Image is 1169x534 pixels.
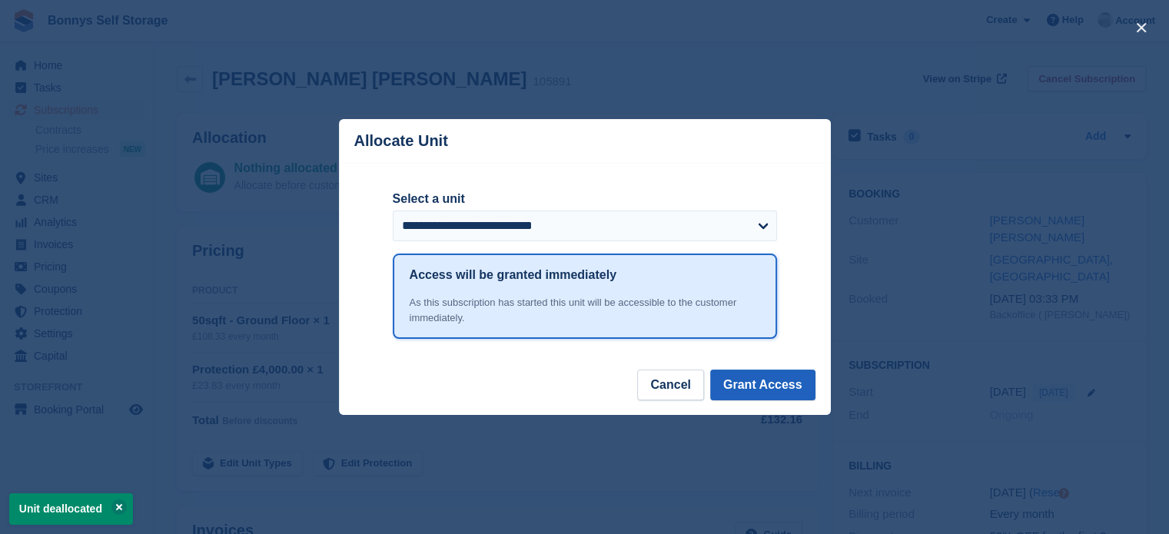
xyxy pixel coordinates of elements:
[637,370,703,400] button: Cancel
[1129,15,1154,40] button: close
[393,190,777,208] label: Select a unit
[9,493,133,525] p: Unit deallocated
[410,266,616,284] h1: Access will be granted immediately
[410,295,760,325] div: As this subscription has started this unit will be accessible to the customer immediately.
[710,370,815,400] button: Grant Access
[354,132,448,150] p: Allocate Unit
